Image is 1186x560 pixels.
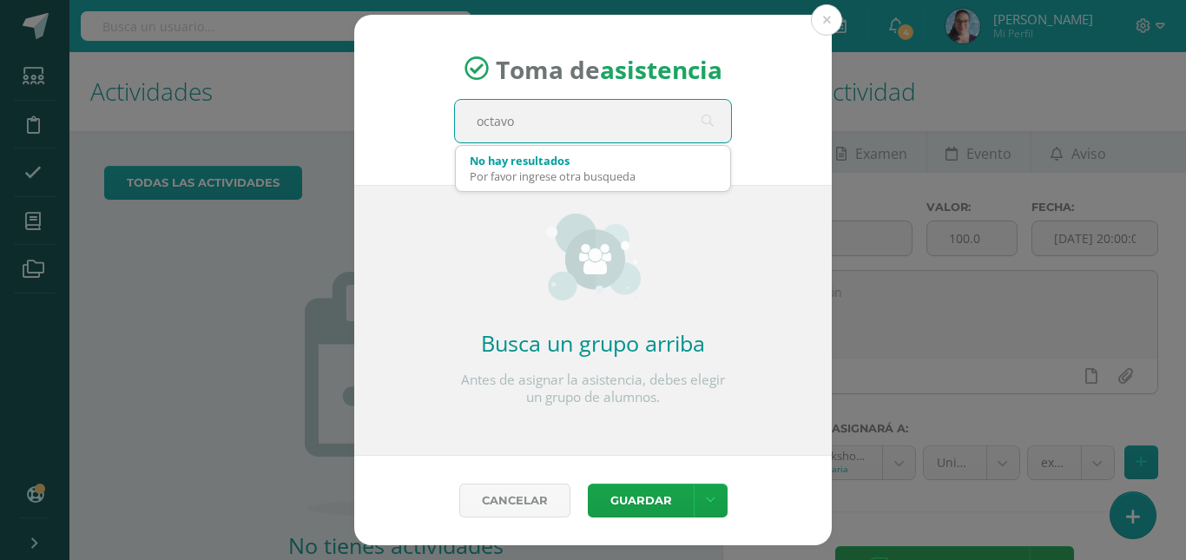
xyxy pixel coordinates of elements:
div: No hay resultados [470,153,716,168]
h2: Busca un grupo arriba [454,328,732,358]
img: groups_small.png [546,214,641,300]
a: Cancelar [459,484,570,517]
strong: asistencia [600,52,722,85]
p: Antes de asignar la asistencia, debes elegir un grupo de alumnos. [454,372,732,406]
div: Por favor ingrese otra busqueda [470,168,716,184]
button: Close (Esc) [811,4,842,36]
button: Guardar [588,484,694,517]
span: Toma de [496,52,722,85]
input: Busca un grado o sección aquí... [455,100,731,142]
